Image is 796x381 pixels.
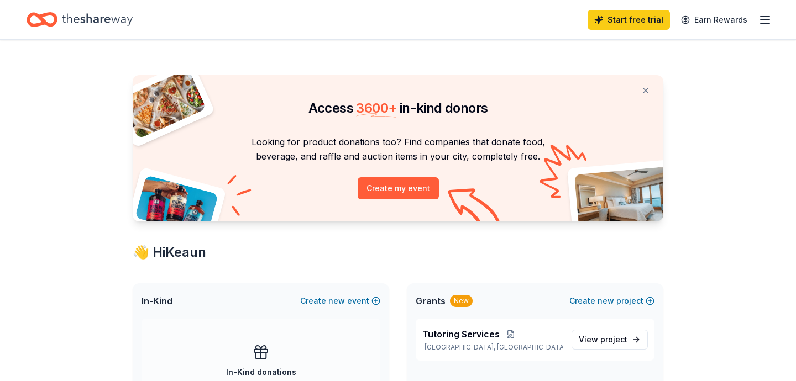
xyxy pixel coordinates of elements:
[328,294,345,308] span: new
[142,294,172,308] span: In-Kind
[588,10,670,30] a: Start free trial
[422,327,500,341] span: Tutoring Services
[121,68,207,139] img: Pizza
[579,333,627,346] span: View
[598,294,614,308] span: new
[356,100,396,116] span: 3600 +
[674,10,754,30] a: Earn Rewards
[27,7,133,33] a: Home
[300,294,380,308] button: Createnewevent
[450,295,473,307] div: New
[572,330,648,350] a: View project
[422,343,563,352] p: [GEOGRAPHIC_DATA], [GEOGRAPHIC_DATA]
[133,244,663,261] div: 👋 Hi Keaun
[416,294,446,308] span: Grants
[448,188,503,230] img: Curvy arrow
[146,135,650,164] p: Looking for product donations too? Find companies that donate food, beverage, and raffle and auct...
[600,335,627,344] span: project
[308,100,488,116] span: Access in-kind donors
[569,294,654,308] button: Createnewproject
[226,366,296,379] div: In-Kind donations
[358,177,439,199] button: Create my event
